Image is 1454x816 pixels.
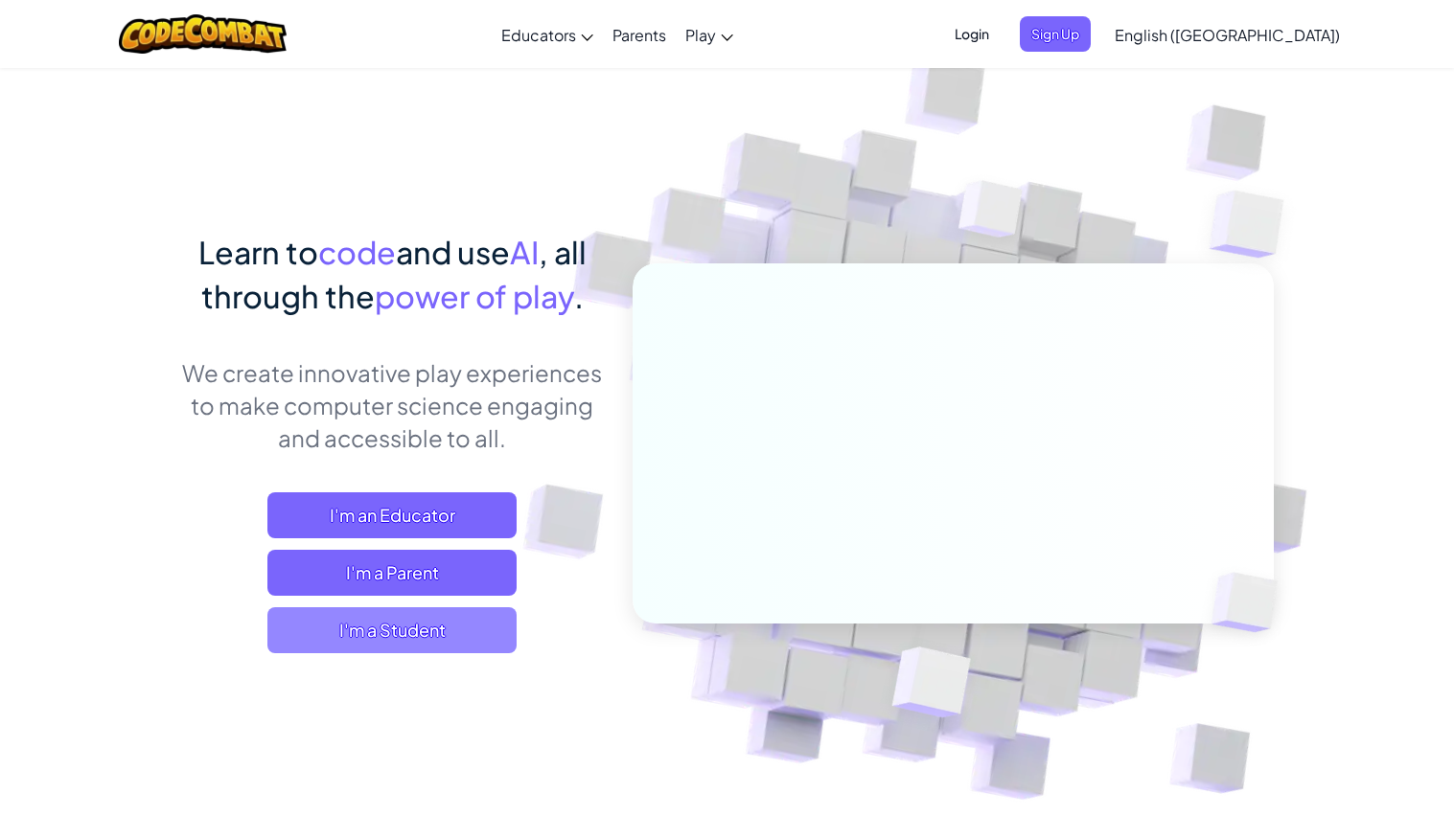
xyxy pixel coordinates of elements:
a: I'm a Parent [267,550,517,596]
span: Educators [501,25,576,45]
span: power of play [375,277,574,315]
img: Overlap cubes [922,143,1060,285]
img: Overlap cubes [1179,533,1323,672]
button: Sign Up [1020,16,1091,52]
button: I'm a Student [267,607,517,653]
img: Overlap cubes [1171,144,1337,306]
span: Learn to [198,233,318,271]
a: I'm an Educator [267,492,517,538]
a: Parents [603,9,676,60]
a: English ([GEOGRAPHIC_DATA]) [1105,9,1350,60]
button: Login [943,16,1001,52]
a: Play [676,9,743,60]
span: Play [685,25,716,45]
img: Overlap cubes [844,606,1016,765]
p: We create innovative play experiences to make computer science engaging and accessible to all. [181,356,604,454]
img: CodeCombat logo [119,14,287,54]
span: . [574,277,584,315]
span: code [318,233,396,271]
span: English ([GEOGRAPHIC_DATA]) [1115,25,1340,45]
a: Educators [492,9,603,60]
span: and use [396,233,510,271]
span: AI [510,233,539,271]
